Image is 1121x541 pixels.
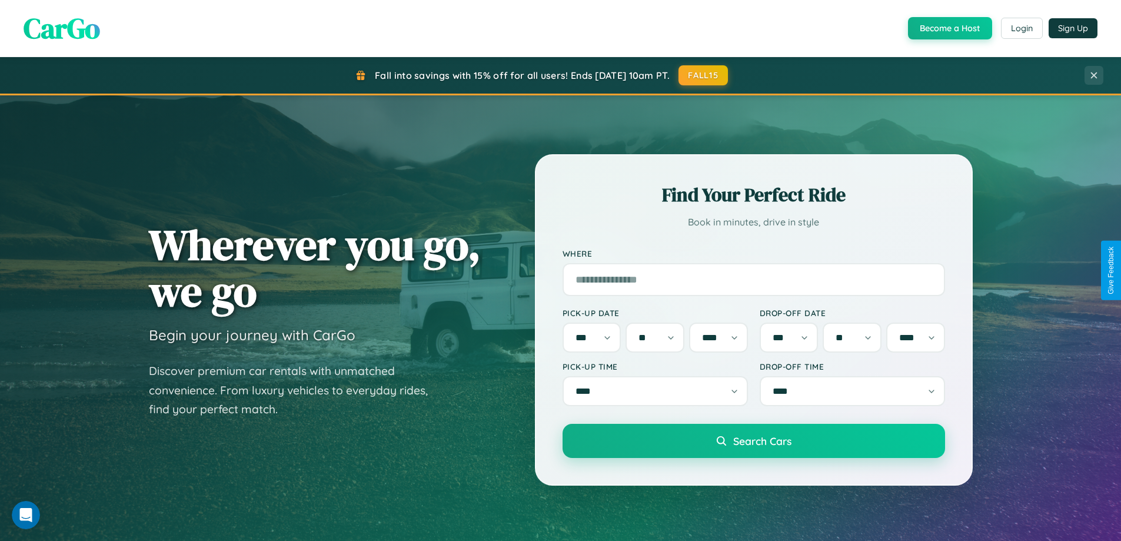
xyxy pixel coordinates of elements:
span: CarGo [24,9,100,48]
span: Search Cars [733,434,791,447]
p: Book in minutes, drive in style [563,214,945,231]
button: FALL15 [678,65,728,85]
p: Discover premium car rentals with unmatched convenience. From luxury vehicles to everyday rides, ... [149,361,443,419]
label: Pick-up Date [563,308,748,318]
button: Sign Up [1049,18,1097,38]
label: Where [563,248,945,258]
label: Pick-up Time [563,361,748,371]
button: Search Cars [563,424,945,458]
iframe: Intercom live chat [12,501,40,529]
div: Give Feedback [1107,247,1115,294]
button: Become a Host [908,17,992,39]
h2: Find Your Perfect Ride [563,182,945,208]
label: Drop-off Time [760,361,945,371]
span: Fall into savings with 15% off for all users! Ends [DATE] 10am PT. [375,69,670,81]
h1: Wherever you go, we go [149,221,481,314]
button: Login [1001,18,1043,39]
h3: Begin your journey with CarGo [149,326,355,344]
label: Drop-off Date [760,308,945,318]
